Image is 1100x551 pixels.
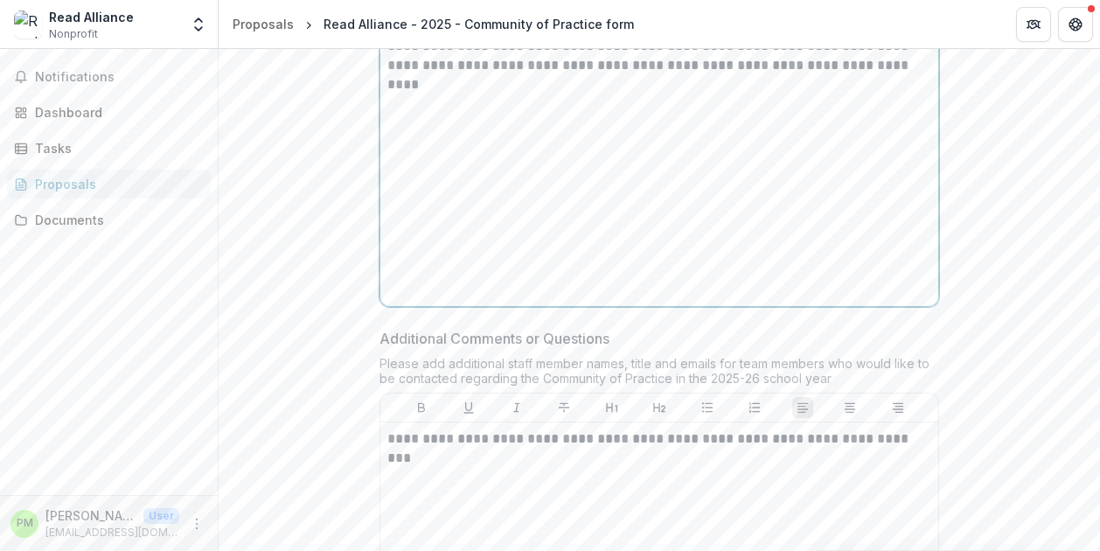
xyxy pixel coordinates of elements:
a: Dashboard [7,98,211,127]
button: Bullet List [697,397,718,418]
p: User [143,508,179,524]
div: Documents [35,211,197,229]
button: Get Help [1058,7,1093,42]
div: Tasks [35,139,197,157]
button: Italicize [506,397,527,418]
a: Documents [7,206,211,234]
div: Dashboard [35,103,197,122]
a: Proposals [7,170,211,199]
p: [EMAIL_ADDRESS][DOMAIN_NAME] [45,525,179,541]
button: Partners [1016,7,1051,42]
div: Proposals [35,175,197,193]
a: Tasks [7,134,211,163]
button: Heading 2 [649,397,670,418]
button: Notifications [7,63,211,91]
button: Strike [553,397,574,418]
span: Notifications [35,70,204,85]
div: Proposals [233,15,294,33]
button: Align Right [888,397,909,418]
nav: breadcrumb [226,11,641,37]
button: Align Center [839,397,860,418]
button: Heading 1 [602,397,623,418]
p: [PERSON_NAME] [45,506,136,525]
button: More [186,513,207,534]
img: Read Alliance [14,10,42,38]
div: Read Alliance - 2025 - Community of Practice form [324,15,634,33]
button: Bold [411,397,432,418]
p: Additional Comments or Questions [379,328,609,349]
span: Nonprofit [49,26,98,42]
button: Align Left [792,397,813,418]
div: Please add additional staff member names, title and emails for team members who would like to be ... [379,356,939,393]
button: Underline [458,397,479,418]
button: Ordered List [744,397,765,418]
a: Proposals [226,11,301,37]
div: Patricia MacLean [17,518,33,529]
button: Open entity switcher [186,7,211,42]
div: Read Alliance [49,8,134,26]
